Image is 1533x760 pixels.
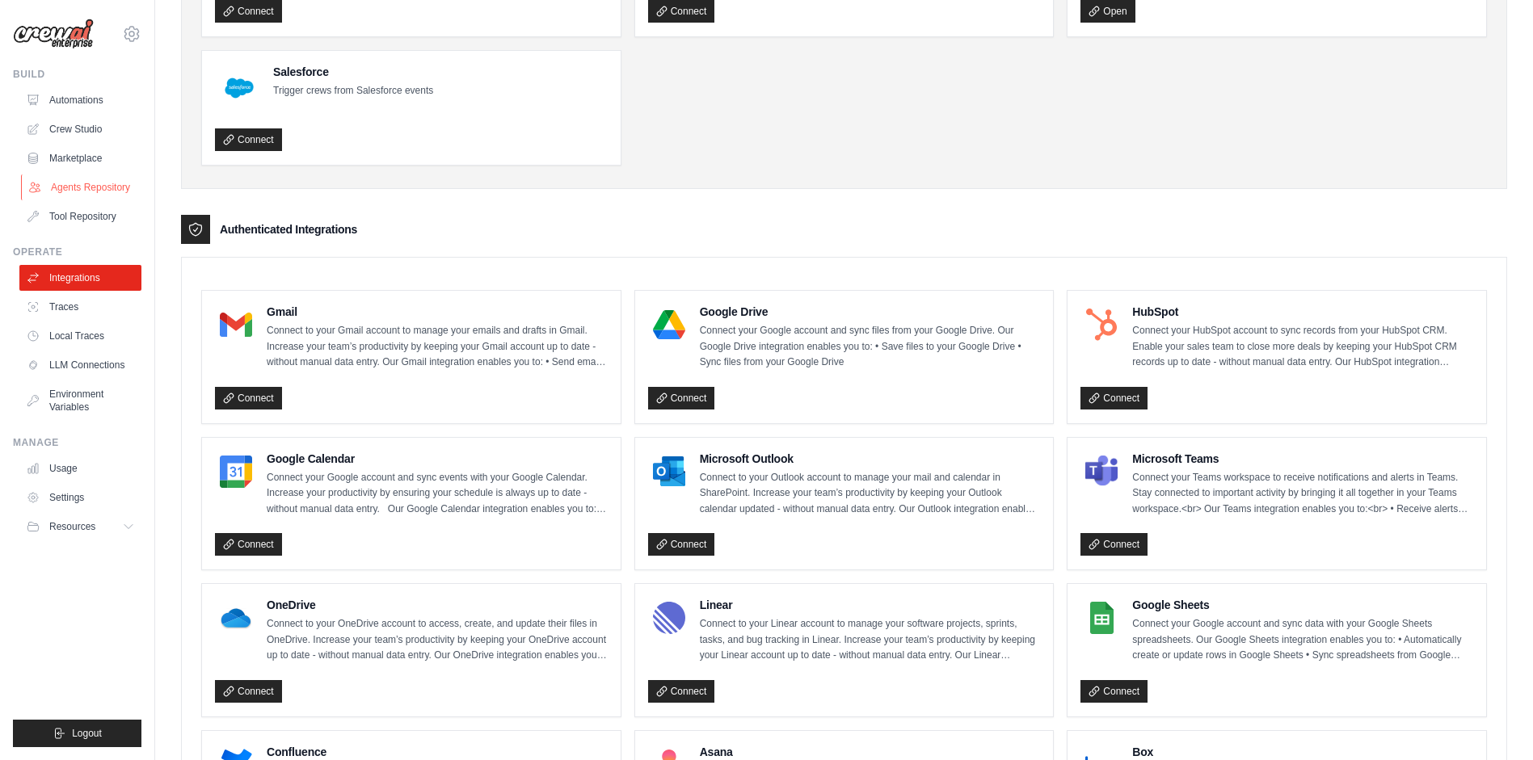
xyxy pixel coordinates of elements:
h3: Authenticated Integrations [220,221,357,237]
a: Connect [648,533,715,556]
img: Linear Logo [653,602,685,634]
a: Connect [1080,680,1148,703]
a: LLM Connections [19,352,141,378]
p: Connect your Google account and sync files from your Google Drive. Our Google Drive integration e... [700,323,1041,371]
p: Connect to your Gmail account to manage your emails and drafts in Gmail. Increase your team’s pro... [267,323,608,371]
h4: Asana [700,744,1041,760]
p: Connect to your Outlook account to manage your mail and calendar in SharePoint. Increase your tea... [700,470,1041,518]
img: Google Calendar Logo [220,456,252,488]
img: HubSpot Logo [1085,309,1118,341]
button: Resources [19,514,141,540]
p: Connect your HubSpot account to sync records from your HubSpot CRM. Enable your sales team to clo... [1132,323,1473,371]
a: Connect [648,387,715,409]
p: Connect to your OneDrive account to access, create, and update their files in OneDrive. Increase ... [267,616,608,664]
span: Logout [72,727,102,740]
h4: Box [1132,744,1473,760]
a: Connect [215,680,282,703]
a: Integrations [19,265,141,291]
img: Microsoft Teams Logo [1085,456,1118,488]
a: Connect [215,533,282,556]
a: Automations [19,87,141,113]
img: OneDrive Logo [220,602,252,634]
a: Settings [19,485,141,510]
a: Environment Variables [19,381,141,420]
a: Connect [215,387,282,409]
div: Operate [13,246,141,258]
div: Manage [13,436,141,449]
h4: Google Drive [700,304,1041,320]
div: Build [13,68,141,81]
h4: OneDrive [267,597,608,613]
a: Marketplace [19,145,141,171]
img: Gmail Logo [220,309,252,341]
a: Connect [1080,387,1148,409]
h4: Linear [700,597,1041,613]
img: Salesforce Logo [220,69,259,107]
p: Connect your Teams workspace to receive notifications and alerts in Teams. Stay connected to impo... [1132,470,1473,518]
p: Connect your Google account and sync events with your Google Calendar. Increase your productivity... [267,470,608,518]
h4: Microsoft Teams [1132,451,1473,467]
img: Google Sheets Logo [1085,602,1118,634]
p: Connect your Google account and sync data with your Google Sheets spreadsheets. Our Google Sheets... [1132,616,1473,664]
h4: Confluence [267,744,608,760]
a: Tool Repository [19,204,141,229]
a: Local Traces [19,323,141,349]
h4: HubSpot [1132,304,1473,320]
p: Trigger crews from Salesforce events [273,83,433,99]
img: Google Drive Logo [653,309,685,341]
img: Logo [13,19,94,49]
h4: Google Calendar [267,451,608,467]
a: Connect [215,128,282,151]
h4: Salesforce [273,64,433,80]
button: Logout [13,720,141,747]
p: Connect to your Linear account to manage your software projects, sprints, tasks, and bug tracking... [700,616,1041,664]
h4: Google Sheets [1132,597,1473,613]
a: Agents Repository [21,174,143,200]
a: Usage [19,456,141,481]
img: Microsoft Outlook Logo [653,456,685,488]
span: Resources [49,520,95,533]
a: Connect [1080,533,1148,556]
a: Crew Studio [19,116,141,142]
a: Connect [648,680,715,703]
h4: Microsoft Outlook [700,451,1041,467]
h4: Gmail [267,304,608,320]
a: Traces [19,294,141,320]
